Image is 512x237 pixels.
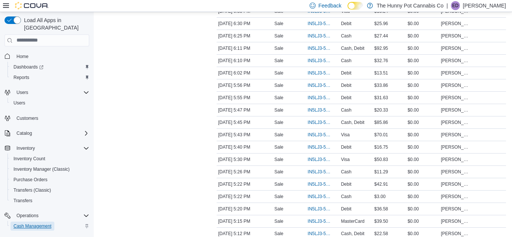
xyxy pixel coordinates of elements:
[7,72,92,83] button: Reports
[308,58,331,64] span: IN5LJ3-5752029
[7,62,92,72] a: Dashboards
[406,192,439,201] div: $0.00
[274,70,283,76] p: Sale
[1,113,92,124] button: Customers
[10,175,89,184] span: Purchase Orders
[7,164,92,174] button: Inventory Manager (Classic)
[406,204,439,213] div: $0.00
[217,130,273,139] div: [DATE] 5:43 PM
[308,167,338,176] button: IN5LJ3-5751660
[308,118,338,127] button: IN5LJ3-5751821
[13,114,41,123] a: Customers
[341,58,352,64] span: Cash
[341,218,365,224] span: MasterCard
[274,45,283,51] p: Sale
[274,82,283,88] p: Sale
[10,63,46,72] a: Dashboards
[217,106,273,115] div: [DATE] 5:47 PM
[217,56,273,65] div: [DATE] 6:10 PM
[10,154,48,163] a: Inventory Count
[441,169,471,175] span: [PERSON_NAME]
[217,44,273,53] div: [DATE] 6:11 PM
[7,195,92,206] button: Transfers
[10,73,89,82] span: Reports
[374,181,388,187] span: $42.91
[308,169,331,175] span: IN5LJ3-5751660
[308,107,331,113] span: IN5LJ3-5751842
[274,169,283,175] p: Sale
[406,44,439,53] div: $0.00
[308,155,338,164] button: IN5LJ3-5751694
[308,44,338,53] button: IN5LJ3-5752046
[10,196,89,205] span: Transfers
[16,130,32,136] span: Catalog
[16,213,39,219] span: Operations
[274,218,283,224] p: Sale
[374,45,388,51] span: $92.95
[463,1,506,10] p: [PERSON_NAME]
[21,16,89,31] span: Load All Apps in [GEOGRAPHIC_DATA]
[308,45,331,51] span: IN5LJ3-5752046
[7,185,92,195] button: Transfers (Classic)
[217,155,273,164] div: [DATE] 5:30 PM
[406,19,439,28] div: $0.00
[374,33,388,39] span: $27.44
[308,144,331,150] span: IN5LJ3-5751766
[274,194,283,200] p: Sale
[308,194,331,200] span: IN5LJ3-5751621
[341,132,350,138] span: Visa
[217,93,273,102] div: [DATE] 5:55 PM
[308,204,338,213] button: IN5LJ3-5751603
[374,107,388,113] span: $20.33
[217,19,273,28] div: [DATE] 6:30 PM
[341,157,350,162] span: Visa
[441,181,471,187] span: [PERSON_NAME]
[374,206,388,212] span: $36.58
[308,231,331,237] span: IN5LJ3-5751540
[274,157,283,162] p: Sale
[274,107,283,113] p: Sale
[274,132,283,138] p: Sale
[441,231,471,237] span: [PERSON_NAME]
[274,58,283,64] p: Sale
[10,154,89,163] span: Inventory Count
[13,187,51,193] span: Transfers (Classic)
[13,88,31,97] button: Users
[13,88,89,97] span: Users
[308,33,331,39] span: IN5LJ3-5752140
[374,169,388,175] span: $11.29
[15,2,49,9] img: Cova
[13,64,43,70] span: Dashboards
[217,192,273,201] div: [DATE] 5:22 PM
[217,118,273,127] div: [DATE] 5:45 PM
[441,95,471,101] span: [PERSON_NAME]
[308,119,331,125] span: IN5LJ3-5751821
[13,100,25,106] span: Users
[7,98,92,108] button: Users
[308,82,331,88] span: IN5LJ3-5751907
[13,129,35,138] button: Catalog
[441,45,471,51] span: [PERSON_NAME]
[13,211,42,220] button: Operations
[7,221,92,231] button: Cash Management
[341,82,352,88] span: Debit
[16,115,38,121] span: Customers
[217,31,273,40] div: [DATE] 6:25 PM
[341,194,352,200] span: Cash
[308,143,338,152] button: IN5LJ3-5751766
[217,167,273,176] div: [DATE] 5:26 PM
[341,33,352,39] span: Cash
[10,165,89,174] span: Inventory Manager (Classic)
[308,180,338,189] button: IN5LJ3-5751633
[341,95,352,101] span: Debit
[16,89,28,95] span: Users
[10,186,89,195] span: Transfers (Classic)
[406,217,439,226] div: $0.00
[441,58,471,64] span: [PERSON_NAME]
[341,45,365,51] span: Cash, Debit
[16,145,35,151] span: Inventory
[13,211,89,220] span: Operations
[217,143,273,152] div: [DATE] 5:40 PM
[441,218,471,224] span: [PERSON_NAME]
[1,87,92,98] button: Users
